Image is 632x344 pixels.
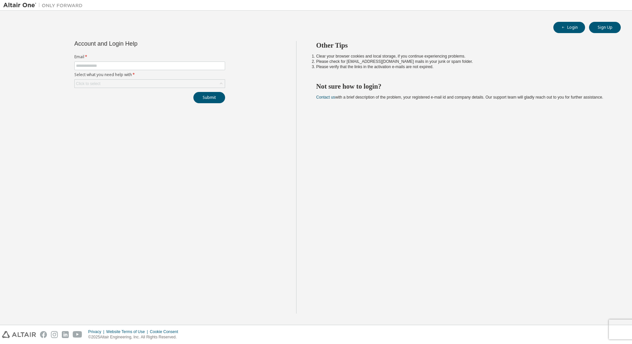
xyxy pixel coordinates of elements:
label: Email [74,54,225,60]
div: Cookie Consent [150,329,182,334]
label: Select what you need help with [74,72,225,77]
li: Please check for [EMAIL_ADDRESS][DOMAIN_NAME] mails in your junk or spam folder. [316,59,609,64]
div: Click to select [76,81,100,86]
div: Website Terms of Use [106,329,150,334]
h2: Other Tips [316,41,609,50]
img: facebook.svg [40,331,47,338]
h2: Not sure how to login? [316,82,609,91]
img: youtube.svg [73,331,82,338]
a: Contact us [316,95,335,100]
img: altair_logo.svg [2,331,36,338]
img: linkedin.svg [62,331,69,338]
span: with a brief description of the problem, your registered e-mail id and company details. Our suppo... [316,95,603,100]
li: Clear your browser cookies and local storage, if you continue experiencing problems. [316,54,609,59]
div: Click to select [75,80,225,88]
p: © 2025 Altair Engineering, Inc. All Rights Reserved. [88,334,182,340]
img: instagram.svg [51,331,58,338]
li: Please verify that the links in the activation e-mails are not expired. [316,64,609,69]
button: Sign Up [589,22,621,33]
button: Login [553,22,585,33]
img: Altair One [3,2,86,9]
button: Submit [193,92,225,103]
div: Account and Login Help [74,41,195,46]
div: Privacy [88,329,106,334]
